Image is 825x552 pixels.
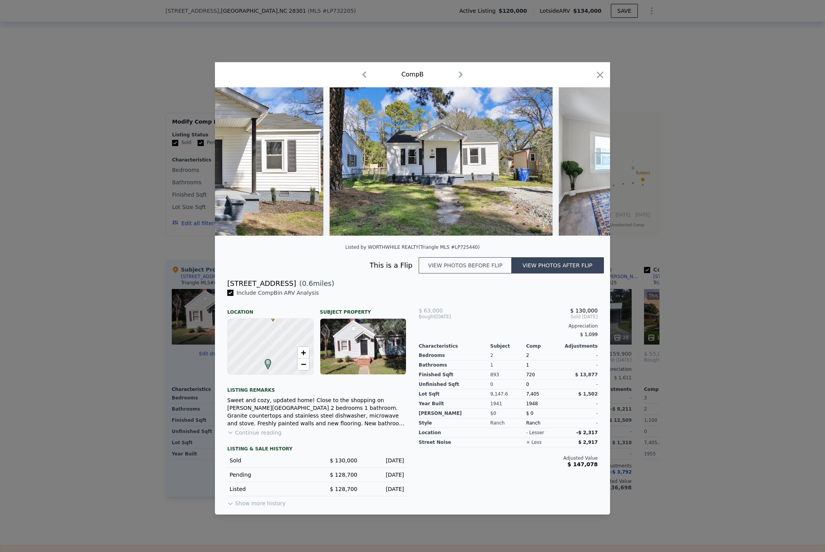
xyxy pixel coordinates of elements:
span: Include Comp B in ARV Analysis [233,290,322,296]
div: Appreciation [419,323,598,329]
button: Show more history [227,496,286,507]
div: Subject Property [320,303,406,315]
div: - lesser [526,430,544,436]
span: $ 128,700 [330,486,357,492]
div: [DATE] [363,457,404,464]
div: B [263,359,267,363]
div: Bathrooms [419,360,490,370]
div: 1 [490,360,526,370]
div: location [419,428,490,438]
span: Bought [419,314,435,320]
div: - [562,351,598,360]
div: - [562,418,598,428]
div: Listed by WORTHWHILE REALTY (Triangle MLS #LP725440) [345,245,480,250]
span: $ 147,078 [568,461,598,467]
span: − [301,359,306,369]
div: Listing remarks [227,381,406,393]
div: Location [227,303,314,315]
span: $ 63,000 [419,307,443,314]
div: LISTING & SALE HISTORY [227,446,406,453]
div: [DATE] [419,314,478,320]
div: 2 [490,351,526,360]
span: B [263,359,273,366]
div: Ranch [526,418,562,428]
div: [STREET_ADDRESS] [227,278,296,289]
span: Sold [DATE] [478,314,598,320]
span: 7,405 [526,391,539,397]
div: - [562,360,598,370]
div: Comp [526,343,562,349]
div: [DATE] [363,485,404,493]
div: Unfinished Sqft [419,380,490,389]
div: Characteristics [419,343,490,349]
div: 1948 [526,399,562,409]
img: Property Img [559,87,781,236]
div: Adjusted Value [419,455,598,461]
span: $ 2,917 [578,440,598,445]
div: 0 [490,380,526,389]
button: Continue reading [227,429,282,437]
div: 9,147.6 [490,389,526,399]
div: 1941 [490,399,526,409]
div: Year Built [419,399,490,409]
div: 893 [490,370,526,380]
div: Pending [230,471,311,479]
img: Property Img [330,87,552,236]
div: + less [526,439,541,445]
div: - [562,409,598,418]
div: [DATE] [363,471,404,479]
span: $ 128,700 [330,472,357,478]
div: - [562,380,598,389]
span: $ 13,877 [575,372,598,377]
span: 0 [526,382,529,387]
div: $0 [490,409,526,418]
a: Zoom out [298,358,309,370]
div: [PERSON_NAME] [419,409,490,418]
span: + [301,348,306,357]
div: Ranch [490,418,526,428]
div: Finished Sqft [419,370,490,380]
div: This is a Flip [227,260,419,271]
span: ( miles) [296,278,334,289]
div: - [562,399,598,409]
span: $ 130,000 [330,457,357,464]
div: Lot Sqft [419,389,490,399]
span: $ 0 [526,411,533,416]
span: -$ 2,317 [576,430,598,435]
span: 0.6 [302,279,313,287]
div: 1 [526,360,562,370]
div: Subject [490,343,526,349]
button: View photos after flip [511,257,604,273]
span: 2 [526,353,529,358]
div: Comp B [401,70,424,79]
a: Zoom in [298,347,309,358]
div: Sweet and cozy, updated home! Close to the shopping on [PERSON_NAME][GEOGRAPHIC_DATA] 2 bedrooms ... [227,396,406,427]
div: Adjustments [562,343,598,349]
span: 720 [526,372,535,377]
span: $ 1,099 [580,332,598,337]
span: $ 130,000 [570,307,598,314]
div: Sold [230,457,311,464]
button: View photos before flip [419,257,511,273]
div: Style [419,418,490,428]
span: $ 1,502 [578,391,598,397]
div: Listed [230,485,311,493]
div: street noise [419,438,490,447]
div: Bedrooms [419,351,490,360]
